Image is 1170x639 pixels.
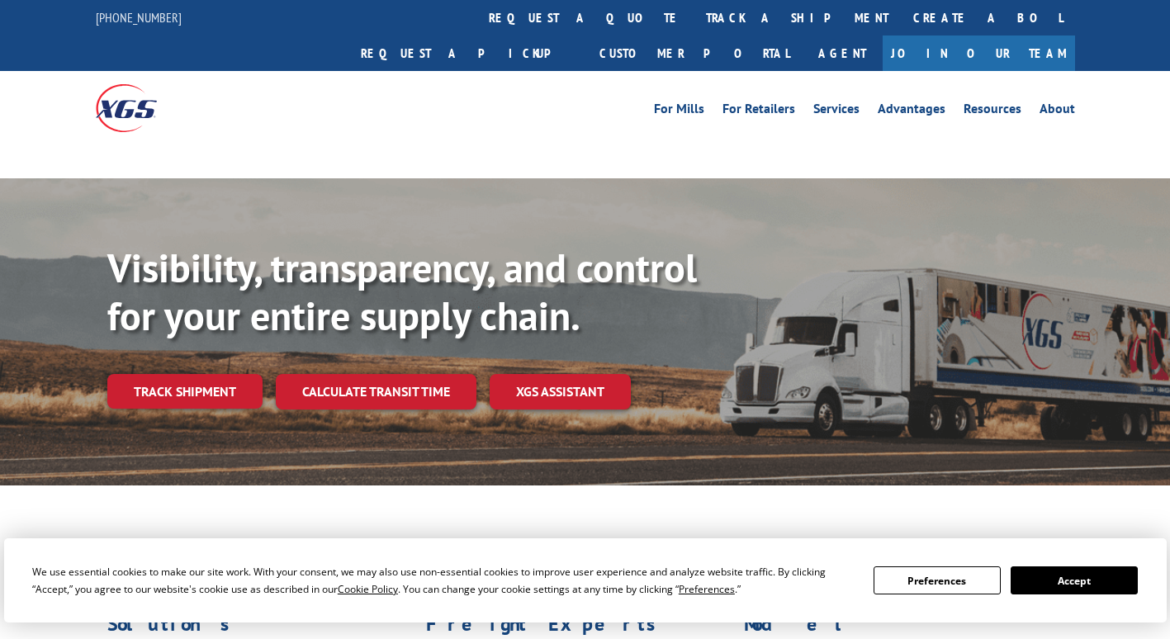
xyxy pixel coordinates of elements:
span: Preferences [679,582,735,596]
a: For Retailers [722,102,795,121]
a: Calculate transit time [276,374,476,409]
a: Resources [964,102,1021,121]
button: Preferences [874,566,1001,594]
a: For Mills [654,102,704,121]
a: Request a pickup [348,35,587,71]
a: Services [813,102,860,121]
div: We use essential cookies to make our site work. With your consent, we may also use non-essential ... [32,563,854,598]
a: Customer Portal [587,35,802,71]
span: Cookie Policy [338,582,398,596]
div: Cookie Consent Prompt [4,538,1167,622]
a: [PHONE_NUMBER] [96,9,182,26]
b: Visibility, transparency, and control for your entire supply chain. [107,242,697,341]
a: XGS ASSISTANT [490,374,631,409]
a: Agent [802,35,883,71]
a: Join Our Team [883,35,1075,71]
a: About [1040,102,1075,121]
a: Advantages [878,102,945,121]
button: Accept [1011,566,1138,594]
a: Track shipment [107,374,263,409]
